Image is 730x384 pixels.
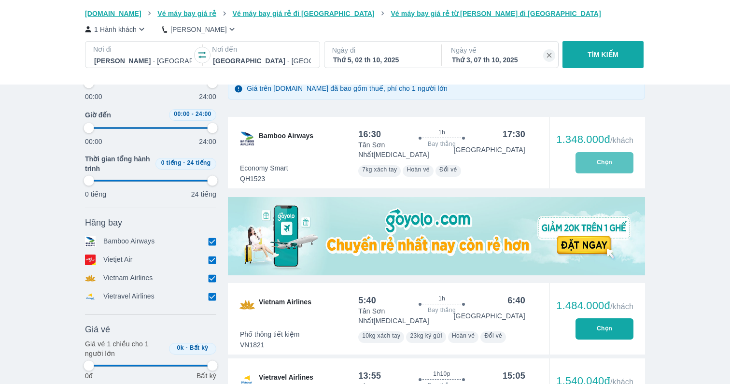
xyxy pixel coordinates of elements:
[358,140,453,159] p: Tân Sơn Nhất [MEDICAL_DATA]
[438,295,445,302] span: 1h
[454,311,525,321] p: [GEOGRAPHIC_DATA]
[85,371,93,381] p: 0đ
[240,340,300,350] span: VN1821
[85,339,165,358] p: Giá vé 1 chiều cho 1 người lớn
[362,332,400,339] span: 10kg xách tay
[103,255,133,265] p: Vietjet Air
[199,92,216,101] p: 24:00
[556,300,633,312] div: 1.484.000đ
[103,236,154,247] p: Bamboo Airways
[451,45,550,55] p: Ngày về
[576,318,633,340] button: Chọn
[439,166,457,173] span: Đổi vé
[391,10,601,17] span: Vé máy bay giá rẻ từ [PERSON_NAME] đi [GEOGRAPHIC_DATA]
[85,9,645,18] nav: breadcrumb
[507,295,525,306] div: 6:40
[85,92,102,101] p: 00:00
[410,332,442,339] span: 23kg ký gửi
[85,154,152,173] span: Thời gian tổng hành trình
[247,84,448,93] p: Giá trên [DOMAIN_NAME] đã bao gồm thuế, phí cho 1 người lớn
[85,137,102,146] p: 00:00
[240,163,288,173] span: Economy Smart
[162,24,237,34] button: [PERSON_NAME]
[93,44,193,54] p: Nơi đi
[85,110,111,120] span: Giờ đến
[103,291,154,302] p: Vietravel Airlines
[192,111,194,117] span: -
[556,134,633,145] div: 1.348.000đ
[239,131,255,146] img: QH
[157,10,216,17] span: Vé máy bay giá rẻ
[183,159,185,166] span: -
[503,370,525,382] div: 15:05
[190,344,209,351] span: Bất kỳ
[454,145,525,155] p: [GEOGRAPHIC_DATA]
[197,371,216,381] p: Bất kỳ
[452,332,475,339] span: Hoàn vé
[358,128,381,140] div: 16:30
[85,189,106,199] p: 0 tiếng
[259,297,311,313] span: Vietnam Airlines
[610,302,633,311] span: /khách
[362,166,397,173] span: 7kg xách tay
[199,137,216,146] p: 24:00
[186,344,188,351] span: -
[161,159,182,166] span: 0 tiếng
[187,159,211,166] span: 24 tiếng
[588,50,618,59] p: TÌM KIẾM
[228,197,645,275] img: media-0
[333,55,431,65] div: Thứ 5, 02 th 10, 2025
[610,136,633,144] span: /khách
[358,370,381,382] div: 13:55
[85,10,141,17] span: [DOMAIN_NAME]
[233,10,375,17] span: Vé máy bay giá rẻ đi [GEOGRAPHIC_DATA]
[174,111,190,117] span: 00:00
[240,329,300,339] span: Phổ thông tiết kiệm
[503,128,525,140] div: 17:30
[196,111,211,117] span: 24:00
[212,44,311,54] p: Nơi đến
[85,217,122,228] span: Hãng bay
[562,41,643,68] button: TÌM KIẾM
[332,45,432,55] p: Ngày đi
[259,131,313,146] span: Bamboo Airways
[576,152,633,173] button: Chọn
[484,332,502,339] span: Đổi vé
[438,128,445,136] span: 1h
[191,189,216,199] p: 24 tiếng
[239,297,255,313] img: VN
[85,324,110,335] span: Giá vé
[85,24,147,34] button: 1 Hành khách
[407,166,430,173] span: Hoàn vé
[94,25,137,34] p: 1 Hành khách
[358,295,376,306] div: 5:40
[103,273,153,284] p: Vietnam Airlines
[170,25,227,34] p: [PERSON_NAME]
[452,55,549,65] div: Thứ 3, 07 th 10, 2025
[358,306,453,326] p: Tân Sơn Nhất [MEDICAL_DATA]
[433,370,450,378] span: 1h10p
[177,344,184,351] span: 0k
[240,174,288,184] span: QH1523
